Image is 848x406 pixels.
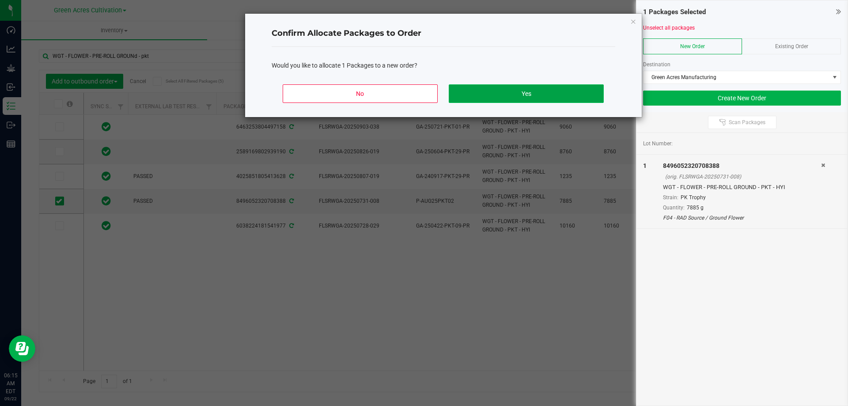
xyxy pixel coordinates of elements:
[272,61,615,70] div: Would you like to allocate 1 Packages to a new order?
[283,84,437,103] button: No
[272,28,615,39] h4: Confirm Allocate Packages to Order
[9,335,35,362] iframe: Resource center
[630,16,636,27] button: Close
[449,84,603,103] button: Yes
